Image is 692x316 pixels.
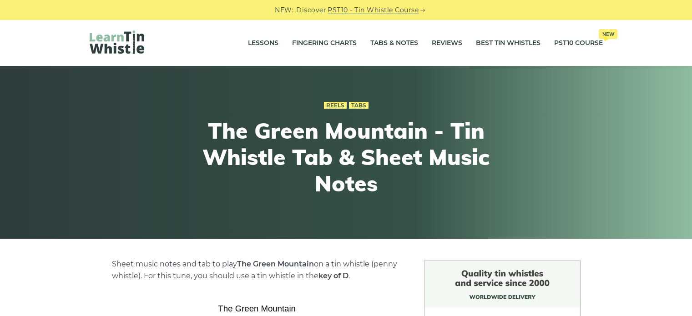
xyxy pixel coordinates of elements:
[90,30,144,54] img: LearnTinWhistle.com
[248,32,278,55] a: Lessons
[179,118,514,196] h1: The Green Mountain - Tin Whistle Tab & Sheet Music Notes
[324,102,347,109] a: Reels
[112,258,402,282] p: Sheet music notes and tab to play on a tin whistle (penny whistle). For this tune, you should use...
[370,32,418,55] a: Tabs & Notes
[599,29,617,39] span: New
[554,32,603,55] a: PST10 CourseNew
[432,32,462,55] a: Reviews
[476,32,540,55] a: Best Tin Whistles
[292,32,357,55] a: Fingering Charts
[237,260,314,268] strong: The Green Mountain
[349,102,369,109] a: Tabs
[318,271,349,280] strong: key of D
